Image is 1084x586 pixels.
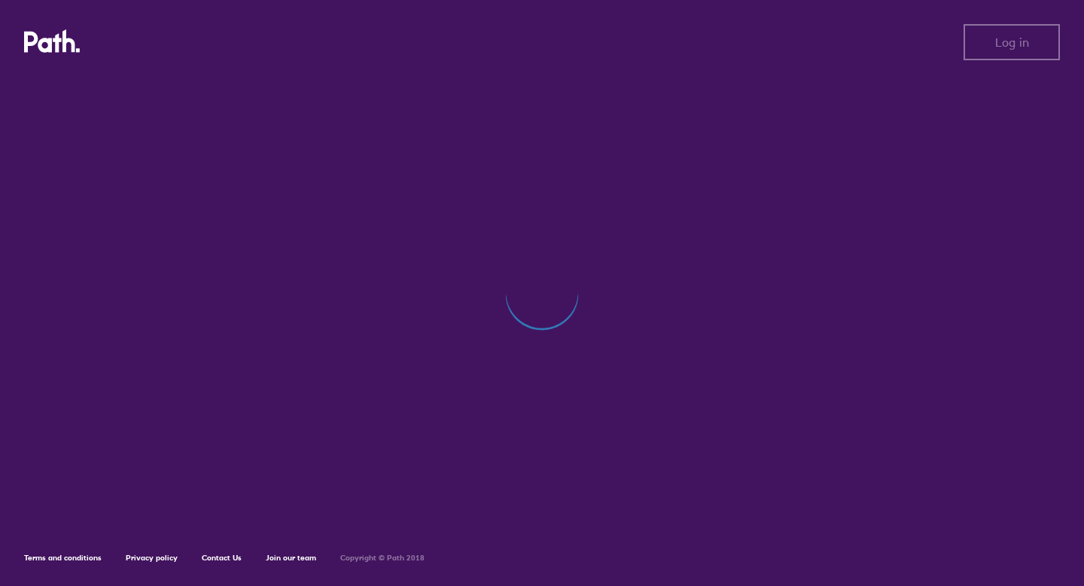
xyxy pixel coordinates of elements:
[126,553,178,563] a: Privacy policy
[964,24,1060,60] button: Log in
[995,35,1029,49] span: Log in
[202,553,242,563] a: Contact Us
[266,553,316,563] a: Join our team
[24,553,102,563] a: Terms and conditions
[340,554,425,563] h6: Copyright © Path 2018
